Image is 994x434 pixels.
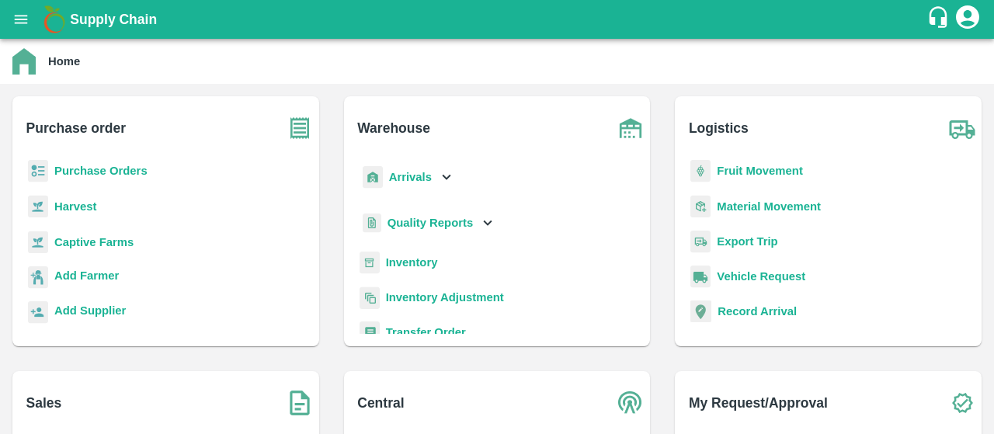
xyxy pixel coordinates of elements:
b: Purchase order [26,117,126,139]
a: Purchase Orders [54,165,148,177]
img: recordArrival [690,300,711,322]
img: soSales [280,384,319,422]
img: inventory [360,286,380,309]
img: farmer [28,266,48,289]
img: warehouse [611,109,650,148]
div: Arrivals [360,160,456,195]
a: Fruit Movement [717,165,803,177]
b: Supply Chain [70,12,157,27]
a: Add Farmer [54,267,119,288]
a: Add Supplier [54,302,126,323]
button: open drawer [3,2,39,37]
b: Sales [26,392,62,414]
a: Material Movement [717,200,821,213]
img: harvest [28,195,48,218]
img: logo [39,4,70,35]
img: reciept [28,160,48,182]
b: Arrivals [389,171,432,183]
a: Export Trip [717,235,777,248]
img: qualityReport [363,214,381,233]
a: Record Arrival [718,305,797,318]
b: Home [48,55,80,68]
b: Quality Reports [388,217,474,229]
a: Harvest [54,200,96,213]
img: truck [943,109,982,148]
img: home [12,48,36,75]
img: whTransfer [360,321,380,344]
img: vehicle [690,266,711,288]
b: Add Farmer [54,269,119,282]
b: Add Supplier [54,304,126,317]
div: account of current user [954,3,982,36]
img: check [943,384,982,422]
b: My Request/Approval [689,392,828,414]
b: Central [357,392,404,414]
img: central [611,384,650,422]
a: Supply Chain [70,9,926,30]
img: material [690,195,711,218]
img: purchase [280,109,319,148]
a: Inventory [386,256,438,269]
a: Captive Farms [54,236,134,248]
a: Transfer Order [386,326,466,339]
img: fruit [690,160,711,182]
div: Quality Reports [360,207,497,239]
a: Inventory Adjustment [386,291,504,304]
a: Vehicle Request [717,270,805,283]
img: harvest [28,231,48,254]
div: customer-support [926,5,954,33]
img: delivery [690,231,711,253]
b: Warehouse [357,117,430,139]
b: Logistics [689,117,749,139]
img: whArrival [363,166,383,189]
img: whInventory [360,252,380,274]
img: supplier [28,301,48,324]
